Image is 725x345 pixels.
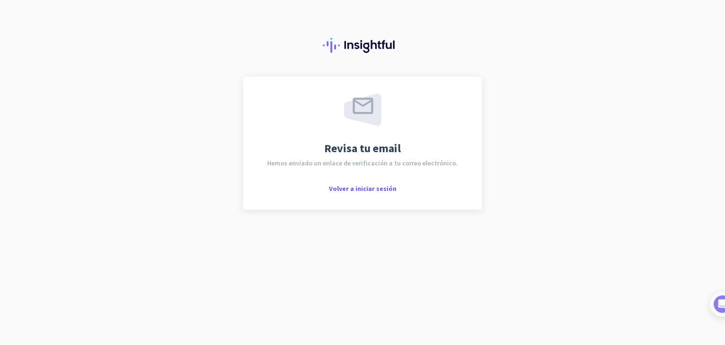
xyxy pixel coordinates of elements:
[323,38,402,53] img: Insightful
[329,184,396,193] span: Volver a iniciar sesión
[324,143,401,154] span: Revisa tu email
[267,160,458,166] span: Hemos enviado un enlace de verificación a tu correo electrónico.
[344,94,381,126] img: email-sent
